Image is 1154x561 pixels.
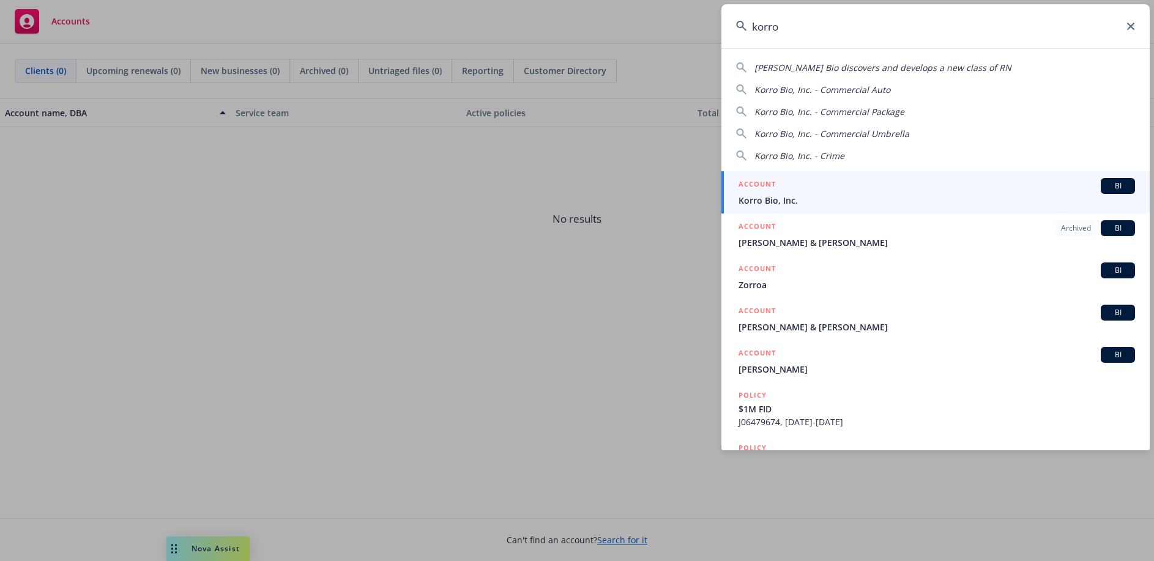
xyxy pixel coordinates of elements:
span: $1M FID [739,403,1135,415]
a: ACCOUNTBIZorroa [721,256,1150,298]
a: POLICY [721,435,1150,488]
span: BI [1106,307,1130,318]
h5: ACCOUNT [739,305,776,319]
span: BI [1106,223,1130,234]
a: ACCOUNTArchivedBI[PERSON_NAME] & [PERSON_NAME] [721,214,1150,256]
span: J06479674, [DATE]-[DATE] [739,415,1135,428]
h5: POLICY [739,442,767,454]
h5: ACCOUNT [739,347,776,362]
span: Korro Bio, Inc. - Commercial Package [754,106,904,117]
span: BI [1106,265,1130,276]
a: ACCOUNTBI[PERSON_NAME] [721,340,1150,382]
h5: POLICY [739,389,767,401]
span: Zorroa [739,278,1135,291]
input: Search... [721,4,1150,48]
span: Archived [1061,223,1091,234]
span: Korro Bio, Inc. - Commercial Umbrella [754,128,909,139]
a: ACCOUNTBI[PERSON_NAME] & [PERSON_NAME] [721,298,1150,340]
h5: ACCOUNT [739,178,776,193]
span: [PERSON_NAME] [739,363,1135,376]
span: BI [1106,349,1130,360]
span: Korro Bio, Inc. - Crime [754,150,844,162]
a: POLICY$1M FIDJ06479674, [DATE]-[DATE] [721,382,1150,435]
a: ACCOUNTBIKorro Bio, Inc. [721,171,1150,214]
h5: ACCOUNT [739,262,776,277]
span: Korro Bio, Inc. - Commercial Auto [754,84,890,95]
span: [PERSON_NAME] & [PERSON_NAME] [739,236,1135,249]
h5: ACCOUNT [739,220,776,235]
span: BI [1106,180,1130,191]
span: [PERSON_NAME] Bio discovers and develops a new class of RN [754,62,1011,73]
span: Korro Bio, Inc. [739,194,1135,207]
span: [PERSON_NAME] & [PERSON_NAME] [739,321,1135,333]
